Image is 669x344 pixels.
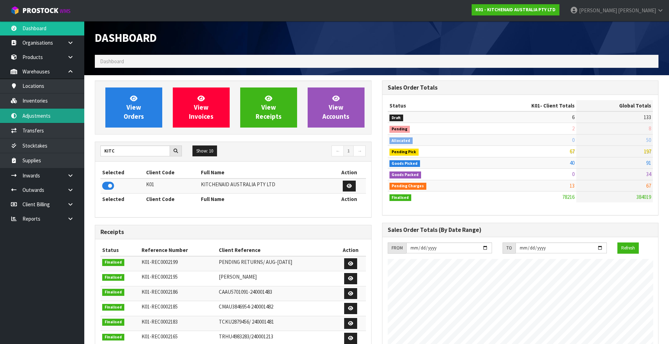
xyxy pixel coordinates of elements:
[531,102,540,109] span: K01
[646,171,651,177] span: 34
[572,137,575,143] span: 0
[142,333,178,340] span: K01-REC0002165
[646,182,651,189] span: 67
[576,100,653,111] th: Global Totals
[142,259,178,265] span: K01-REC0002199
[219,288,272,295] span: CAAU5701091-240001483
[389,126,410,133] span: Pending
[142,288,178,295] span: K01-REC0002186
[102,274,124,281] span: Finalised
[240,87,297,128] a: ViewReceipts
[102,334,124,341] span: Finalised
[332,145,344,157] a: ←
[570,160,575,166] span: 40
[189,94,214,121] span: View Invoices
[199,194,333,205] th: Full Name
[389,183,427,190] span: Pending Charges
[22,6,58,15] span: ProStock
[336,245,366,256] th: Action
[142,318,178,325] span: K01-REC0002183
[333,194,366,205] th: Action
[389,160,420,167] span: Goods Picked
[389,194,412,201] span: Finalised
[475,7,556,13] strong: K01 - KITCHENAID AUSTRALIA PTY LTD
[144,167,199,178] th: Client Code
[11,6,19,15] img: cube-alt.png
[388,84,653,91] h3: Sales Order Totals
[644,114,651,121] span: 133
[142,303,178,310] span: K01-REC0002185
[219,303,273,310] span: CMAU3846954-240001482
[219,318,274,325] span: TCKU2879456/ 240001481
[199,167,333,178] th: Full Name
[570,148,575,155] span: 67
[238,145,366,158] nav: Page navigation
[100,58,124,65] span: Dashboard
[144,179,199,194] td: K01
[646,160,651,166] span: 91
[389,149,419,156] span: Pending Pick
[389,137,413,144] span: Allocated
[102,289,124,296] span: Finalised
[219,273,257,280] span: [PERSON_NAME]
[333,167,366,178] th: Action
[100,245,140,256] th: Status
[199,179,333,194] td: KITCHENAID AUSTRALIA PTY LTD
[144,194,199,205] th: Client Code
[308,87,365,128] a: ViewAccounts
[124,94,144,121] span: View Orders
[173,87,230,128] a: ViewInvoices
[572,114,575,121] span: 6
[572,171,575,177] span: 0
[388,227,653,233] h3: Sales Order Totals (By Date Range)
[142,273,178,280] span: K01-REC0002195
[579,7,617,14] span: [PERSON_NAME]
[102,259,124,266] span: Finalised
[100,167,144,178] th: Selected
[388,100,475,111] th: Status
[644,148,651,155] span: 197
[472,4,559,15] a: K01 - KITCHENAID AUSTRALIA PTY LTD
[649,125,651,132] span: 8
[562,194,575,200] span: 78216
[388,242,406,254] div: FROM
[389,171,421,179] span: Goods Packed
[95,31,157,45] span: Dashboard
[100,194,144,205] th: Selected
[256,94,282,121] span: View Receipts
[100,229,366,235] h3: Receipts
[102,304,124,311] span: Finalised
[343,145,354,157] a: 1
[100,145,170,156] input: Search clients
[617,242,639,254] button: Refresh
[353,145,366,157] a: →
[140,245,217,256] th: Reference Number
[646,137,651,143] span: 50
[105,87,162,128] a: ViewOrders
[570,182,575,189] span: 13
[102,319,124,326] span: Finalised
[389,115,404,122] span: Draft
[503,242,516,254] div: TO
[475,100,576,111] th: - Client Totals
[322,94,349,121] span: View Accounts
[636,194,651,200] span: 384019
[217,245,336,256] th: Client Reference
[219,259,292,265] span: PENDING RETURNS/ AUG-[DATE]
[192,145,217,157] button: Show: 10
[219,333,273,340] span: TRHU4983283/240001213
[572,125,575,132] span: 2
[618,7,656,14] span: [PERSON_NAME]
[60,8,71,14] small: WMS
